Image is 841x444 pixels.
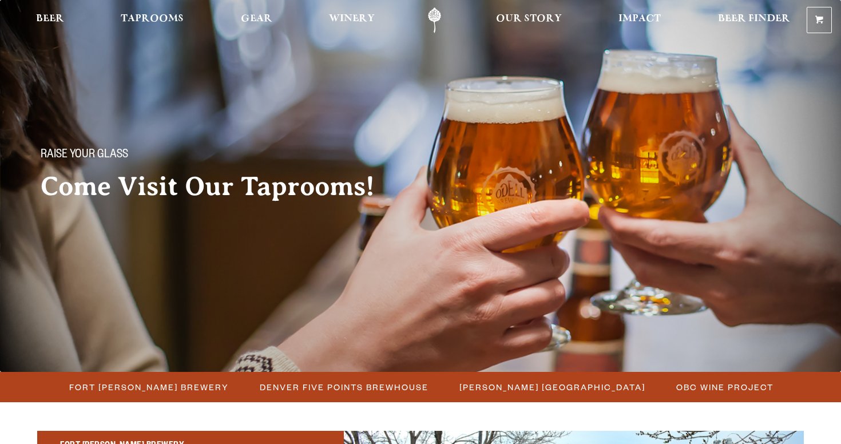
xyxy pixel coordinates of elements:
[113,7,191,33] a: Taprooms
[676,379,773,395] span: OBC Wine Project
[260,379,429,395] span: Denver Five Points Brewhouse
[41,172,398,201] h2: Come Visit Our Taprooms!
[711,7,798,33] a: Beer Finder
[618,14,661,23] span: Impact
[453,379,651,395] a: [PERSON_NAME] [GEOGRAPHIC_DATA]
[29,7,72,33] a: Beer
[253,379,434,395] a: Denver Five Points Brewhouse
[496,14,562,23] span: Our Story
[233,7,280,33] a: Gear
[489,7,569,33] a: Our Story
[69,379,229,395] span: Fort [PERSON_NAME] Brewery
[718,14,790,23] span: Beer Finder
[322,7,382,33] a: Winery
[611,7,668,33] a: Impact
[241,14,272,23] span: Gear
[36,14,64,23] span: Beer
[459,379,645,395] span: [PERSON_NAME] [GEOGRAPHIC_DATA]
[62,379,235,395] a: Fort [PERSON_NAME] Brewery
[329,14,375,23] span: Winery
[413,7,456,33] a: Odell Home
[669,379,779,395] a: OBC Wine Project
[121,14,184,23] span: Taprooms
[41,148,128,163] span: Raise your glass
